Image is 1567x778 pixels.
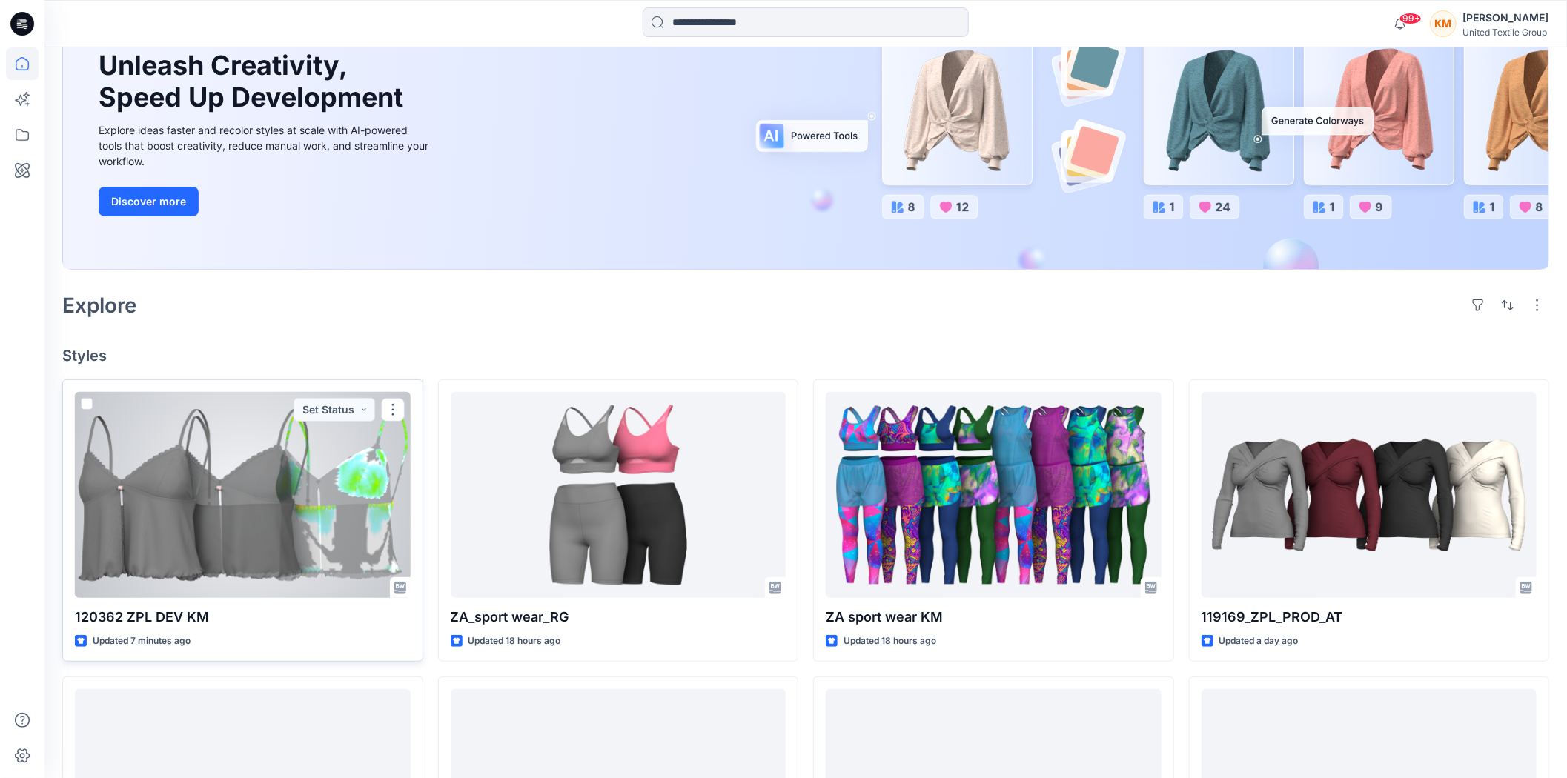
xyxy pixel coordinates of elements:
p: Updated 18 hours ago [468,634,561,649]
h4: Styles [62,347,1549,365]
a: ZA_sport wear_RG [451,392,786,598]
div: KM [1430,10,1457,37]
p: Updated 18 hours ago [844,634,936,649]
div: Explore ideas faster and recolor styles at scale with AI-powered tools that boost creativity, red... [99,122,432,169]
button: Discover more [99,187,199,216]
div: United Textile Group [1462,27,1548,38]
h2: Explore [62,293,137,317]
a: ZA sport wear KM [826,392,1162,598]
p: Updated 7 minutes ago [93,634,191,649]
p: ZA sport wear KM [826,607,1162,628]
div: [PERSON_NAME] [1462,9,1548,27]
a: Discover more [99,187,432,216]
span: 99+ [1399,13,1422,24]
a: 120362 ZPL DEV KM [75,392,411,598]
p: 119169_ZPL_PROD_AT [1202,607,1537,628]
p: Updated a day ago [1219,634,1299,649]
p: ZA_sport wear_RG [451,607,786,628]
a: 119169_ZPL_PROD_AT [1202,392,1537,598]
p: 120362 ZPL DEV KM [75,607,411,628]
h1: Unleash Creativity, Speed Up Development [99,50,410,113]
